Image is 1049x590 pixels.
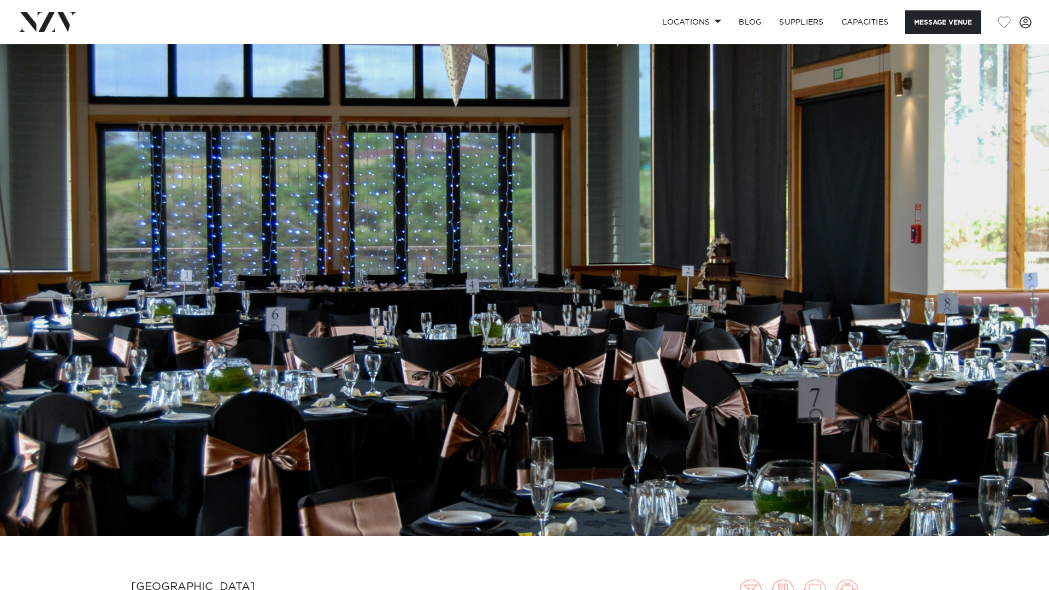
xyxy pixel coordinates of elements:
[905,10,981,34] button: Message Venue
[730,10,770,34] a: BLOG
[833,10,898,34] a: Capacities
[770,10,832,34] a: SUPPLIERS
[653,10,730,34] a: Locations
[17,12,77,32] img: nzv-logo.png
